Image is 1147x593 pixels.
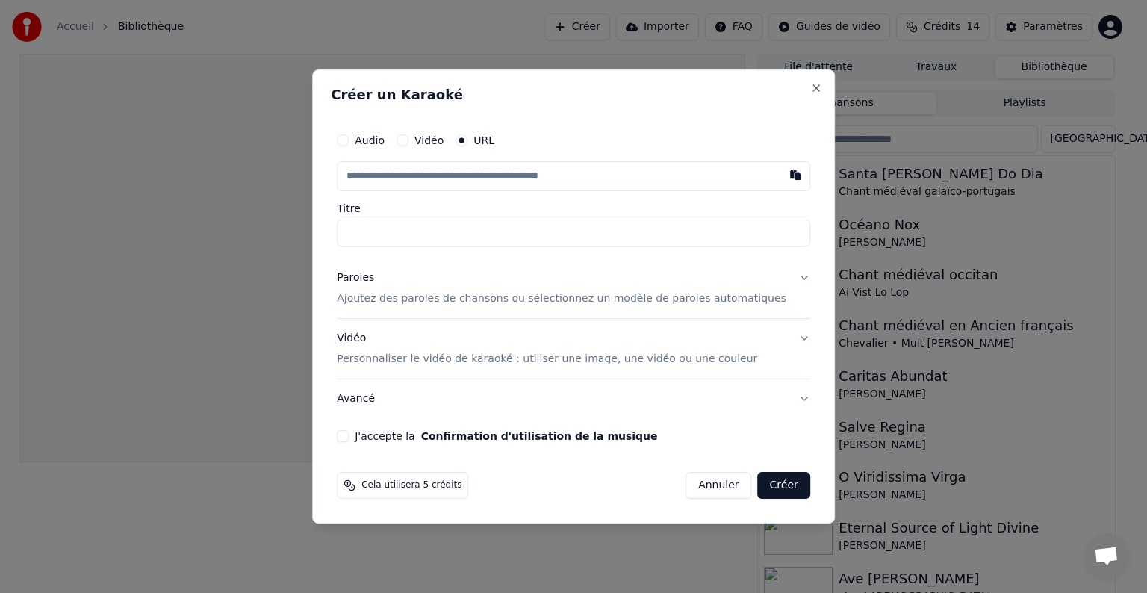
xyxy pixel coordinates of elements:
[337,379,810,418] button: Avancé
[337,291,786,306] p: Ajoutez des paroles de chansons ou sélectionnez un modèle de paroles automatiques
[337,270,374,285] div: Paroles
[337,331,757,367] div: Vidéo
[337,203,810,214] label: Titre
[473,135,494,146] label: URL
[361,479,461,491] span: Cela utilisera 5 crédits
[337,352,757,367] p: Personnaliser le vidéo de karaoké : utiliser une image, une vidéo ou une couleur
[337,319,810,379] button: VidéoPersonnaliser le vidéo de karaoké : utiliser une image, une vidéo ou une couleur
[421,431,658,441] button: J'accepte la
[331,88,816,102] h2: Créer un Karaoké
[758,472,810,499] button: Créer
[355,135,385,146] label: Audio
[686,472,751,499] button: Annuler
[414,135,444,146] label: Vidéo
[355,431,657,441] label: J'accepte la
[337,258,810,318] button: ParolesAjoutez des paroles de chansons ou sélectionnez un modèle de paroles automatiques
